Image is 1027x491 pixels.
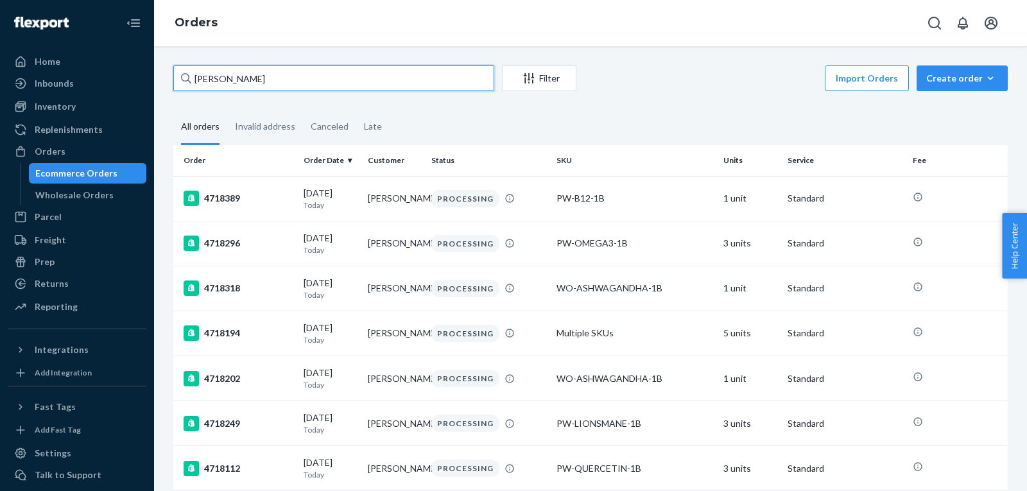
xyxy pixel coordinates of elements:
[184,280,293,296] div: 4718318
[917,65,1008,91] button: Create order
[557,372,713,385] div: WO-ASHWAGANDHA-1B
[304,200,358,211] p: Today
[788,192,902,205] p: Standard
[8,252,146,272] a: Prep
[1002,213,1027,279] button: Help Center
[8,465,146,485] a: Talk to Support
[8,119,146,140] a: Replenishments
[551,311,718,356] td: Multiple SKUs
[557,417,713,430] div: PW-LIONSMANE-1B
[431,190,499,207] div: PROCESSING
[718,446,782,491] td: 3 units
[502,65,576,91] button: Filter
[363,401,427,446] td: [PERSON_NAME]
[364,110,382,143] div: Late
[908,145,1008,176] th: Fee
[35,167,117,180] div: Ecommerce Orders
[304,232,358,255] div: [DATE]
[431,415,499,432] div: PROCESSING
[788,237,902,250] p: Standard
[35,424,81,435] div: Add Fast Tag
[304,366,358,390] div: [DATE]
[181,110,220,145] div: All orders
[503,72,576,85] div: Filter
[173,65,494,91] input: Search orders
[8,365,146,381] a: Add Integration
[184,191,293,206] div: 4718389
[35,300,78,313] div: Reporting
[184,371,293,386] div: 4718202
[35,55,60,68] div: Home
[825,65,909,91] button: Import Orders
[557,237,713,250] div: PW-OMEGA3-1B
[8,297,146,317] a: Reporting
[922,10,947,36] button: Open Search Box
[363,221,427,266] td: [PERSON_NAME]
[363,446,427,491] td: [PERSON_NAME]
[718,266,782,311] td: 1 unit
[363,266,427,311] td: [PERSON_NAME]
[8,443,146,463] a: Settings
[431,460,499,477] div: PROCESSING
[173,145,298,176] th: Order
[950,10,976,36] button: Open notifications
[175,15,218,30] a: Orders
[35,469,101,481] div: Talk to Support
[35,123,103,136] div: Replenishments
[788,327,902,340] p: Standard
[718,356,782,401] td: 1 unit
[35,447,71,460] div: Settings
[298,145,363,176] th: Order Date
[304,277,358,300] div: [DATE]
[431,280,499,297] div: PROCESSING
[29,163,147,184] a: Ecommerce Orders
[304,379,358,390] p: Today
[718,311,782,356] td: 5 units
[718,401,782,446] td: 3 units
[718,221,782,266] td: 3 units
[35,277,69,290] div: Returns
[35,255,55,268] div: Prep
[304,424,358,435] p: Today
[184,461,293,476] div: 4718112
[311,110,349,143] div: Canceled
[304,411,358,435] div: [DATE]
[304,245,358,255] p: Today
[35,77,74,90] div: Inbounds
[363,356,427,401] td: [PERSON_NAME]
[35,189,114,202] div: Wholesale Orders
[431,370,499,387] div: PROCESSING
[8,422,146,438] a: Add Fast Tag
[363,176,427,221] td: [PERSON_NAME]
[368,155,422,166] div: Customer
[8,141,146,162] a: Orders
[363,311,427,356] td: [PERSON_NAME]
[926,72,998,85] div: Create order
[184,236,293,251] div: 4718296
[788,417,902,430] p: Standard
[718,145,782,176] th: Units
[788,462,902,475] p: Standard
[782,145,908,176] th: Service
[8,340,146,360] button: Integrations
[304,469,358,480] p: Today
[304,322,358,345] div: [DATE]
[304,456,358,480] div: [DATE]
[978,10,1004,36] button: Open account menu
[29,185,147,205] a: Wholesale Orders
[14,17,69,30] img: Flexport logo
[718,176,782,221] td: 1 unit
[8,207,146,227] a: Parcel
[8,397,146,417] button: Fast Tags
[557,282,713,295] div: WO-ASHWAGANDHA-1B
[35,234,66,246] div: Freight
[304,187,358,211] div: [DATE]
[121,10,146,36] button: Close Navigation
[557,192,713,205] div: PW-B12-1B
[788,372,902,385] p: Standard
[8,73,146,94] a: Inbounds
[304,289,358,300] p: Today
[304,334,358,345] p: Today
[235,110,295,143] div: Invalid address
